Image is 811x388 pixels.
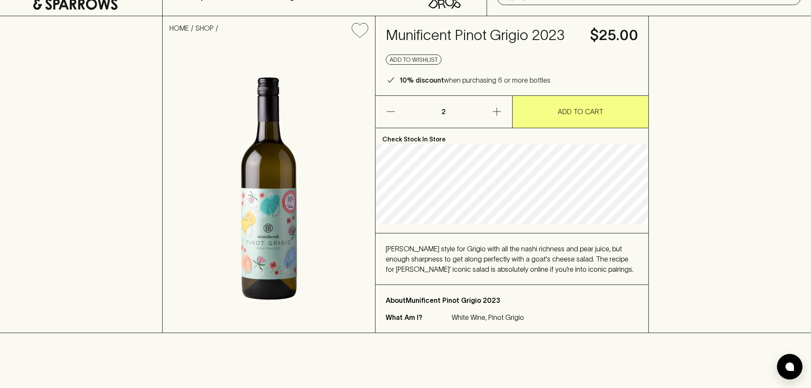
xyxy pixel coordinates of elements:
[386,312,450,322] p: What Am I?
[386,245,633,273] span: [PERSON_NAME] style for Grigio with all the nashi richness and pear juice, but enough sharpness t...
[386,55,441,65] button: Add to wishlist
[513,96,649,128] button: ADD TO CART
[195,24,214,32] a: SHOP
[590,26,638,44] h4: $25.00
[785,362,794,371] img: bubble-icon
[163,45,375,333] img: 40519.png
[348,20,372,41] button: Add to wishlist
[169,24,189,32] a: HOME
[433,96,454,128] p: 2
[399,76,444,84] b: 10% discount
[452,312,524,322] p: White Wine, Pinot Grigio
[386,295,638,305] p: About Munificent Pinot Grigio 2023
[386,26,580,44] h4: Munificent Pinot Grigio 2023
[558,106,603,117] p: ADD TO CART
[375,128,648,144] p: Check Stock In Store
[399,75,550,85] p: when purchasing 6 or more bottles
